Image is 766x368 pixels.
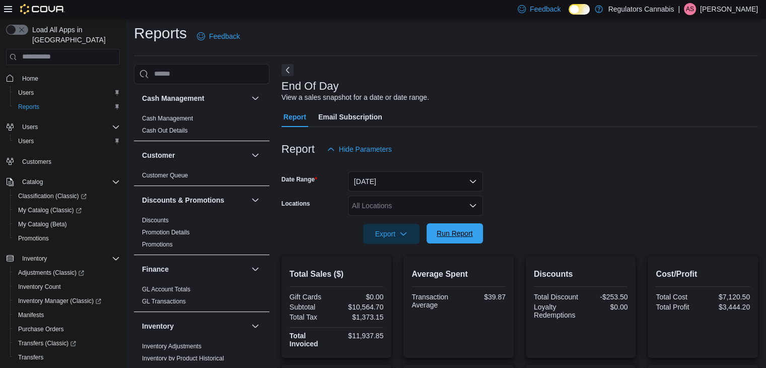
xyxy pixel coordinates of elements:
a: Promotions [14,232,53,244]
span: My Catalog (Beta) [18,220,67,228]
button: My Catalog (Beta) [10,217,124,231]
span: Reports [14,101,120,113]
h2: Average Spent [411,268,506,280]
a: Cash Out Details [142,127,188,134]
button: Catalog [18,176,47,188]
h2: Discounts [534,268,628,280]
span: Customers [22,158,51,166]
span: Report [284,107,306,127]
span: Catalog [22,178,43,186]
a: Inventory Manager (Classic) [10,294,124,308]
button: Inventory [249,320,261,332]
span: Promotion Details [142,228,190,236]
span: Users [14,87,120,99]
span: Transfers (Classic) [18,339,76,347]
span: Users [18,121,120,133]
a: Transfers (Classic) [10,336,124,350]
button: Catalog [2,175,124,189]
div: $0.00 [338,293,383,301]
span: Purchase Orders [14,323,120,335]
a: GL Transactions [142,298,186,305]
span: Transfers (Classic) [14,337,120,349]
button: Manifests [10,308,124,322]
button: Inventory [142,321,247,331]
span: Promotions [142,240,173,249]
h3: Customer [142,150,175,160]
button: Finance [142,264,247,274]
button: Users [10,134,124,148]
span: Inventory Count [18,283,61,291]
span: GL Transactions [142,297,186,305]
div: $1,373.15 [338,313,383,321]
h3: End Of Day [282,80,339,92]
a: Discounts [142,217,169,224]
span: Home [18,72,120,85]
a: Classification (Classic) [10,189,124,203]
button: Customer [249,149,261,161]
span: Customers [18,155,120,168]
img: Cova [20,4,65,14]
span: Transfers [14,351,120,363]
label: Date Range [282,175,317,183]
a: Promotion Details [142,229,190,236]
span: Manifests [14,309,120,321]
div: Total Discount [534,293,579,301]
h3: Inventory [142,321,174,331]
span: Inventory Manager (Classic) [14,295,120,307]
div: $0.00 [583,303,628,311]
span: My Catalog (Beta) [14,218,120,230]
button: Users [2,120,124,134]
a: Adjustments (Classic) [10,266,124,280]
button: Promotions [10,231,124,246]
a: Users [14,87,38,99]
span: Purchase Orders [18,325,64,333]
h3: Report [282,143,315,155]
span: Customer Queue [142,171,188,179]
strong: Total Invoiced [290,332,318,348]
button: [DATE] [348,171,483,192]
span: GL Account Totals [142,285,190,293]
a: Customer Queue [142,172,188,179]
span: Transfers [18,353,43,361]
h3: Cash Management [142,93,204,103]
span: Home [22,75,38,83]
a: Inventory Count [14,281,65,293]
span: Inventory Adjustments [142,342,201,350]
h3: Discounts & Promotions [142,195,224,205]
button: Next [282,64,294,76]
span: Users [14,135,120,147]
a: Customers [18,156,55,168]
a: My Catalog (Classic) [10,203,124,217]
span: Promotions [14,232,120,244]
span: Adjustments (Classic) [18,269,84,277]
span: Hide Parameters [339,144,392,154]
a: Inventory by Product Historical [142,355,224,362]
button: Purchase Orders [10,322,124,336]
span: Email Subscription [318,107,382,127]
span: My Catalog (Classic) [18,206,82,214]
div: $11,937.85 [338,332,383,340]
div: $39.87 [461,293,506,301]
a: Home [18,73,42,85]
a: Classification (Classic) [14,190,91,202]
div: Cash Management [134,112,269,141]
div: Total Profit [656,303,701,311]
div: $10,564.70 [338,303,383,311]
div: $7,120.50 [705,293,750,301]
button: Users [18,121,42,133]
span: Cash Management [142,114,193,122]
button: Inventory [2,252,124,266]
button: Inventory [18,253,51,265]
span: Inventory [22,255,47,263]
span: Inventory by Product Historical [142,354,224,362]
button: Reports [10,100,124,114]
span: Run Report [437,228,473,238]
h2: Total Sales ($) [290,268,384,280]
a: Feedback [193,26,244,46]
button: Users [10,86,124,100]
button: Export [363,224,420,244]
span: Users [18,137,34,145]
h3: Finance [142,264,169,274]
